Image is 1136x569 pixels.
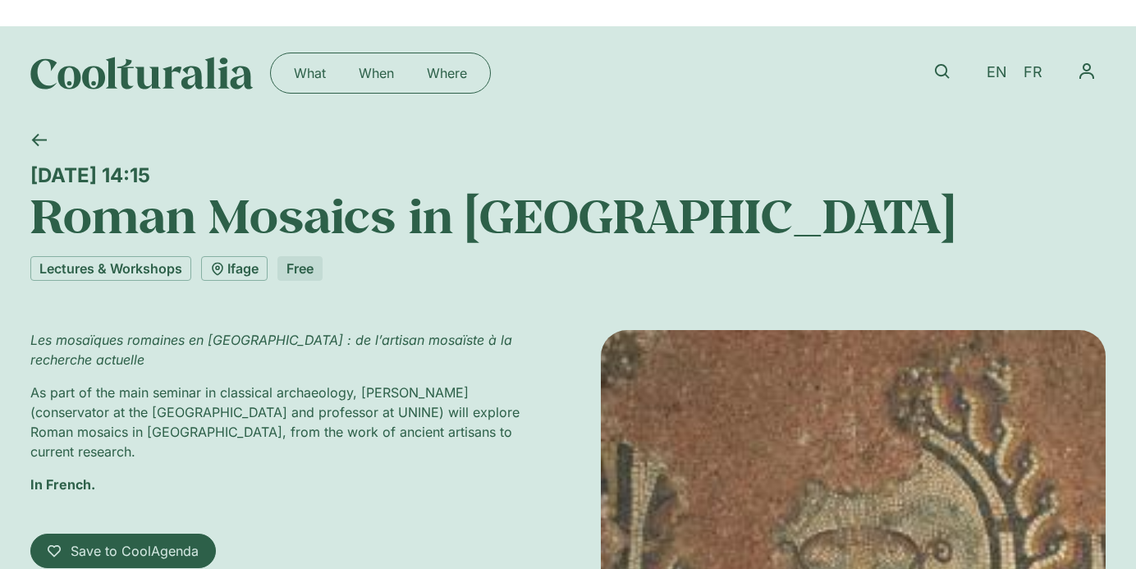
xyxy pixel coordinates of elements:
a: EN [978,61,1015,85]
button: Menu Toggle [1068,53,1106,90]
a: When [342,60,410,86]
span: Save to CoolAgenda [71,541,199,561]
span: FR [1024,64,1042,81]
h1: Roman Mosaics in [GEOGRAPHIC_DATA] [30,187,1106,243]
strong: In French. [30,476,95,493]
a: Save to CoolAgenda [30,534,216,568]
a: FR [1015,61,1051,85]
a: Ifage [201,256,268,281]
nav: Menu [1068,53,1106,90]
span: EN [987,64,1007,81]
div: Free [277,256,323,281]
div: [DATE] 14:15 [30,163,1106,187]
a: Lectures & Workshops [30,256,191,281]
nav: Menu [277,60,483,86]
a: What [277,60,342,86]
em: Les mosaïques romaines en [GEOGRAPHIC_DATA] : de l’artisan mosaïste à la recherche actuelle [30,332,512,368]
a: Where [410,60,483,86]
p: As part of the main seminar in classical archaeology, [PERSON_NAME] (conservator at the [GEOGRAPH... [30,383,535,461]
